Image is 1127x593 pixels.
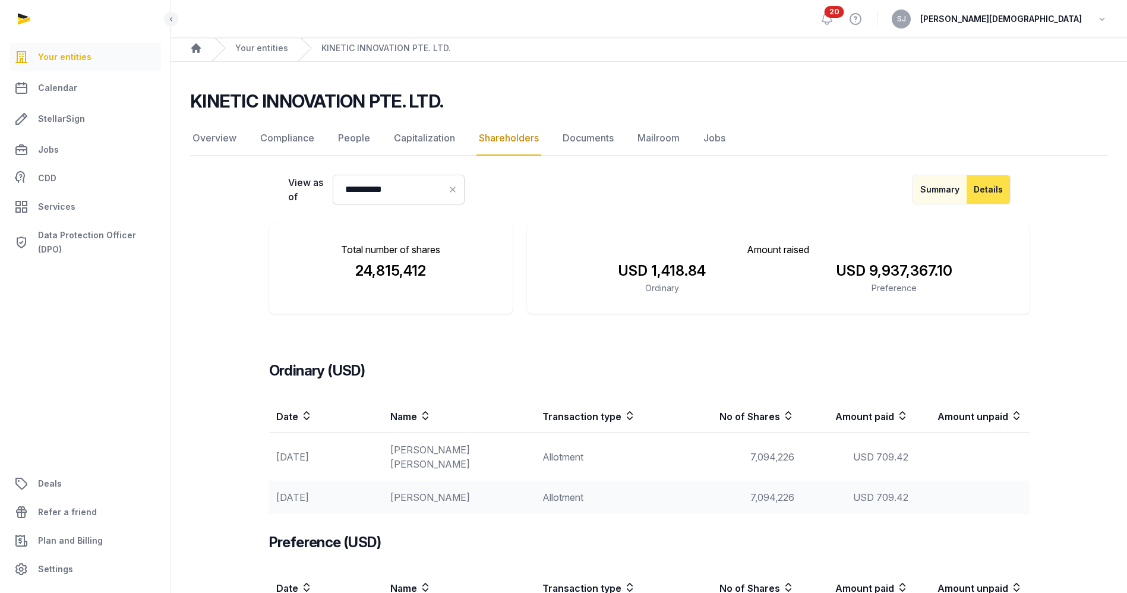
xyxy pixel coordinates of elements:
button: SJ [892,10,911,29]
label: View as of [288,175,323,204]
span: Deals [38,477,62,491]
nav: Tabs [190,121,1108,156]
a: Plan and Billing [10,526,161,555]
span: Jobs [38,143,59,157]
span: 20 [825,6,844,18]
span: CDD [38,171,56,185]
a: CDD [10,166,161,190]
a: Refer a friend [10,498,161,526]
a: StellarSign [10,105,161,133]
a: Compliance [258,121,317,156]
td: 7,094,226 [687,433,801,481]
a: Capitalization [392,121,457,156]
td: [DATE] [269,481,383,514]
span: Calendar [38,81,77,95]
div: 24,815,412 [288,261,494,280]
span: USD 9,937,367.10 [836,262,952,279]
span: Services [38,200,75,214]
span: Data Protection Officer (DPO) [38,228,156,257]
a: Jobs [701,121,728,156]
p: Total number of shares [288,242,494,257]
th: Amount paid [801,399,916,433]
a: Your entities [10,43,161,71]
th: Date [269,399,383,433]
div: [PERSON_NAME] [390,490,528,504]
button: Summary [913,175,967,204]
a: Jobs [10,135,161,164]
span: StellarSign [38,112,85,126]
span: Preference [872,283,917,293]
iframe: Chat Widget [913,455,1127,593]
h3: Preference (USD) [269,533,1030,552]
th: Transaction type [535,399,687,433]
td: [DATE] [269,433,383,481]
a: Shareholders [476,121,541,156]
a: KINETIC INNOVATION PTE. LTD. [321,42,451,54]
a: Mailroom [635,121,682,156]
span: [PERSON_NAME][DEMOGRAPHIC_DATA] [920,12,1082,26]
span: Plan and Billing [38,534,103,548]
a: Services [10,193,161,221]
a: People [336,121,372,156]
a: Overview [190,121,239,156]
a: Documents [560,121,616,156]
th: No of Shares [687,399,801,433]
span: SJ [897,15,906,23]
h3: Ordinary (USD) [269,361,1030,380]
a: Settings [10,555,161,583]
input: Datepicker input [333,175,465,204]
th: Amount unpaid [916,399,1030,433]
span: USD 1,418.84 [618,262,706,279]
a: Calendar [10,74,161,102]
h2: KINETIC INNOVATION PTE. LTD. [190,90,443,112]
td: Allotment [535,481,687,514]
span: USD 709.42 [853,451,908,463]
a: Deals [10,469,161,498]
nav: Breadcrumb [171,35,1127,62]
p: Amount raised [546,242,1010,257]
button: Details [967,175,1011,204]
div: [PERSON_NAME] [PERSON_NAME] [390,443,528,471]
span: Your entities [38,50,91,64]
td: 7,094,226 [687,481,801,514]
a: Your entities [235,42,288,54]
span: Settings [38,562,73,576]
span: Refer a friend [38,505,97,519]
th: Name [383,399,535,433]
span: Ordinary [645,283,679,293]
td: Allotment [535,433,687,481]
a: Data Protection Officer (DPO) [10,223,161,261]
span: USD 709.42 [853,491,908,503]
